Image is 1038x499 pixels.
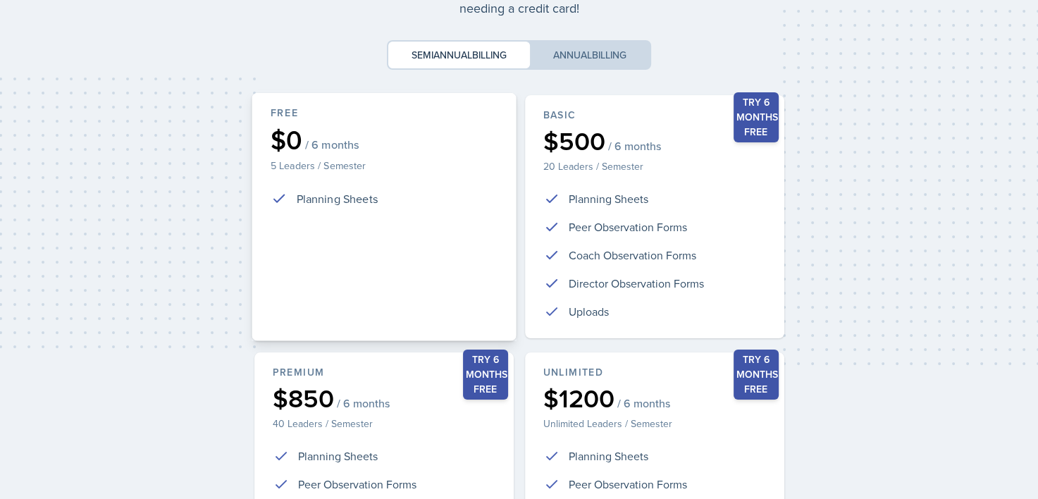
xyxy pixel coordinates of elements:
div: $850 [273,386,495,411]
div: Unlimited [543,365,766,380]
div: Try 6 months free [463,350,508,400]
p: Uploads [569,303,609,320]
p: 20 Leaders / Semester [543,159,766,173]
p: Planning Sheets [298,448,378,464]
p: Peer Observation Forms [569,476,687,493]
p: Planning Sheets [296,190,377,207]
span: / 6 months [617,396,670,410]
div: Try 6 months free [734,350,779,400]
p: Unlimited Leaders / Semester [543,417,766,431]
div: Free [270,106,497,121]
div: $0 [270,127,497,153]
div: $1200 [543,386,766,411]
div: Premium [273,365,495,380]
span: billing [592,48,626,62]
div: $500 [543,128,766,154]
button: Annualbilling [530,42,650,68]
p: Director Observation Forms [569,275,704,292]
p: 40 Leaders / Semester [273,417,495,431]
button: Semiannualbilling [388,42,530,68]
p: Coach Observation Forms [569,247,696,264]
div: Try 6 months free [734,92,779,142]
p: Planning Sheets [569,448,648,464]
span: / 6 months [337,396,390,410]
p: Planning Sheets [569,190,648,207]
p: Peer Observation Forms [298,476,416,493]
p: Peer Observation Forms [569,218,687,235]
div: Basic [543,108,766,123]
span: / 6 months [608,139,661,153]
span: / 6 months [304,137,359,152]
p: 5 Leaders / Semester [270,158,497,172]
span: billing [472,48,507,62]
